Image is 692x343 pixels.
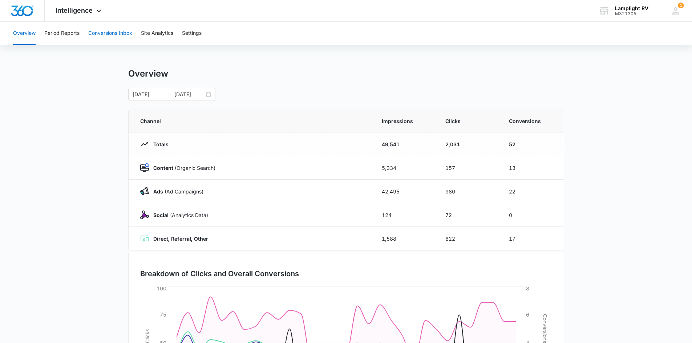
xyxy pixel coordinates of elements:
strong: Direct, Referral, Other [153,236,208,242]
span: Clicks [445,117,491,125]
button: Overview [13,22,36,45]
td: 5,334 [373,156,437,180]
td: 0 [500,203,564,227]
strong: Ads [153,188,163,195]
tspan: 6 [526,311,529,318]
td: 2,031 [437,132,500,156]
td: 980 [437,180,500,203]
span: Conversions [509,117,552,125]
span: swap-right [166,91,171,97]
td: 49,541 [373,132,437,156]
button: Settings [182,22,202,45]
h3: Breakdown of Clicks and Overall Conversions [140,268,299,279]
tspan: 8 [526,285,529,291]
img: Content [140,163,149,172]
td: 17 [500,227,564,250]
div: notifications count [678,3,684,8]
strong: Social [153,212,169,218]
input: End date [174,90,205,98]
button: Period Reports [44,22,80,45]
p: (Ad Campaigns) [149,188,203,195]
span: Impressions [382,117,428,125]
td: 13 [500,156,564,180]
td: 52 [500,132,564,156]
td: 22 [500,180,564,203]
tspan: Clicks [144,329,150,343]
img: Ads [140,187,149,196]
strong: Content [153,165,173,171]
td: 157 [437,156,500,180]
td: 1,588 [373,227,437,250]
div: account name [615,5,648,11]
h1: Overview [128,68,168,79]
button: Conversions Inbox [88,22,132,45]
p: Totals [149,140,169,148]
p: (Organic Search) [149,164,215,172]
p: (Analytics Data) [149,211,208,219]
td: 124 [373,203,437,227]
span: Intelligence [56,7,93,14]
span: Channel [140,117,364,125]
tspan: 100 [157,285,166,291]
tspan: Conversions [542,314,548,343]
span: 1 [678,3,684,8]
span: to [166,91,171,97]
div: account id [615,11,648,16]
button: Site Analytics [141,22,173,45]
td: 72 [437,203,500,227]
tspan: 75 [160,311,166,318]
input: Start date [133,90,163,98]
img: Social [140,211,149,219]
td: 42,495 [373,180,437,203]
td: 822 [437,227,500,250]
